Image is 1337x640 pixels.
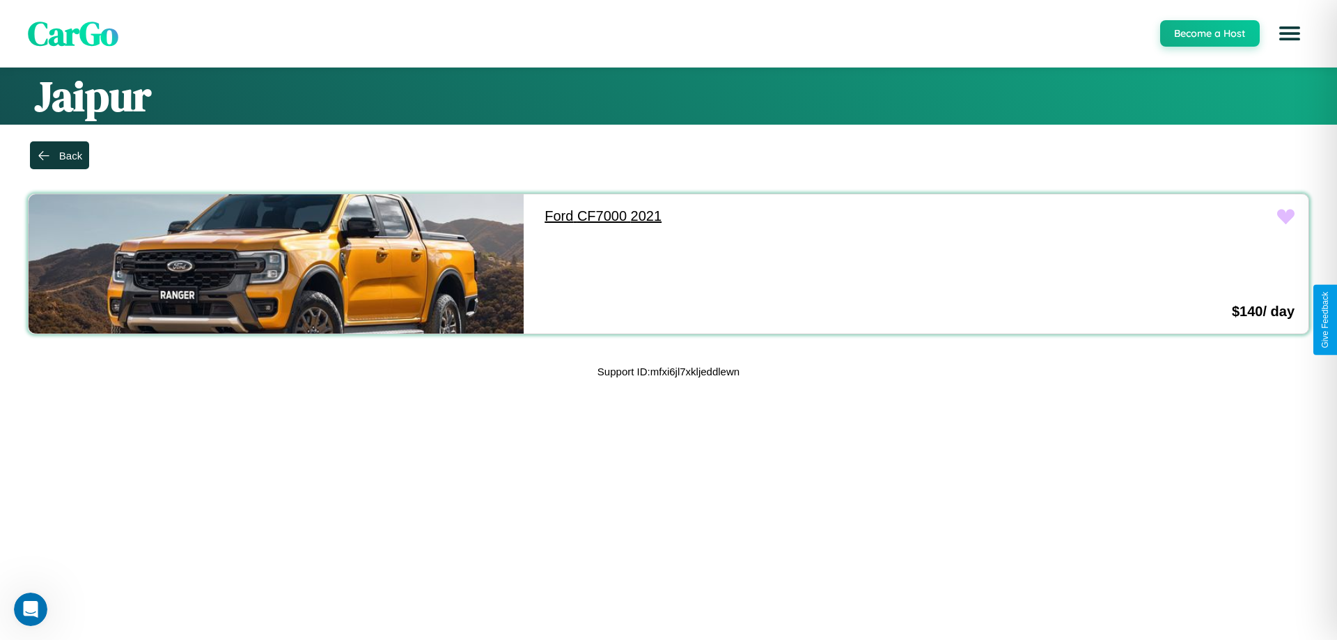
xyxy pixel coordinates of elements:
[597,362,740,381] p: Support ID: mfxi6jl7xkljeddlewn
[14,593,47,626] iframe: Intercom live chat
[30,141,89,169] button: Back
[1270,14,1309,53] button: Open menu
[35,68,1302,125] h1: Jaipur
[1160,20,1260,47] button: Become a Host
[59,150,82,162] div: Back
[28,10,118,56] span: CarGo
[531,194,1026,238] a: Ford CF7000 2021
[1320,292,1330,348] div: Give Feedback
[1232,304,1295,320] h3: $ 140 / day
